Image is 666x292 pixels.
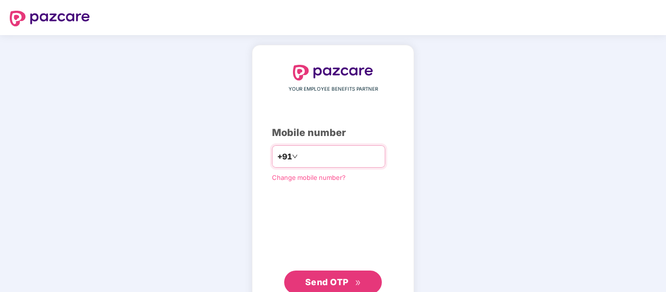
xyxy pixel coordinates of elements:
[10,11,90,26] img: logo
[272,125,394,140] div: Mobile number
[305,277,349,287] span: Send OTP
[355,280,361,286] span: double-right
[272,174,346,181] a: Change mobile number?
[289,85,378,93] span: YOUR EMPLOYEE BENEFITS PARTNER
[292,154,298,159] span: down
[277,151,292,163] span: +91
[293,65,373,80] img: logo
